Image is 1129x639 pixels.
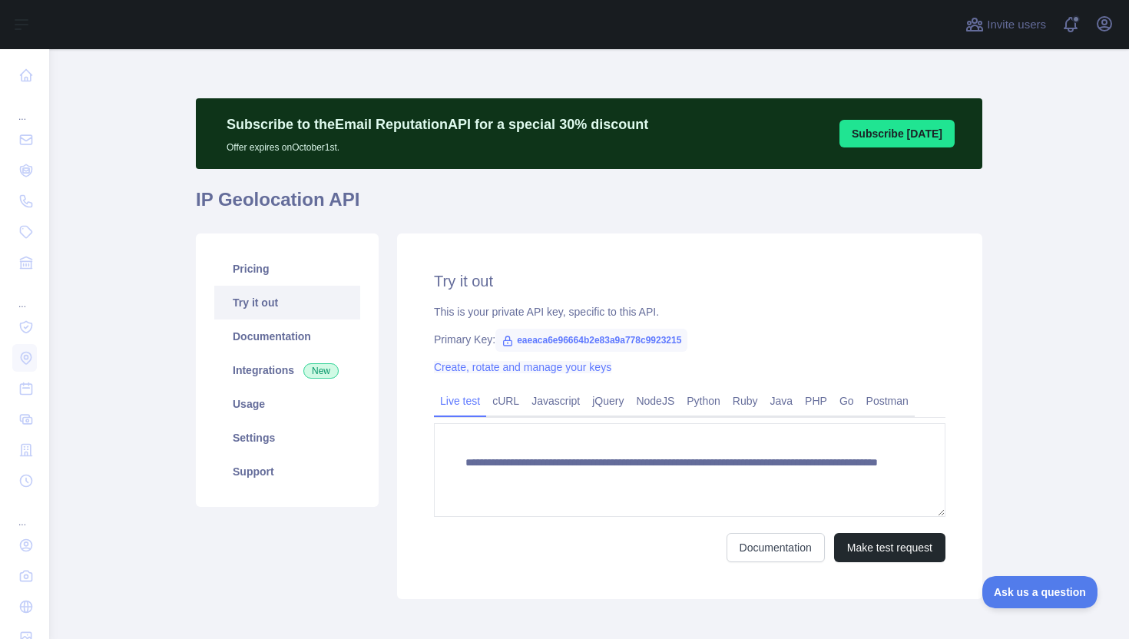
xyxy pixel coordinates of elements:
a: Create, rotate and manage your keys [434,361,611,373]
a: Python [680,389,727,413]
a: cURL [486,389,525,413]
div: This is your private API key, specific to this API. [434,304,945,319]
iframe: Toggle Customer Support [982,576,1098,608]
a: PHP [799,389,833,413]
span: eaeaca6e96664b2e83a9a778c9923215 [495,329,687,352]
a: Settings [214,421,360,455]
a: Integrations New [214,353,360,387]
a: NodeJS [630,389,680,413]
button: Make test request [834,533,945,562]
a: Usage [214,387,360,421]
div: ... [12,280,37,310]
a: Javascript [525,389,586,413]
a: Java [764,389,800,413]
a: Documentation [727,533,825,562]
div: ... [12,92,37,123]
a: Try it out [214,286,360,319]
span: Invite users [987,16,1046,34]
a: Support [214,455,360,488]
h1: IP Geolocation API [196,187,982,224]
div: Primary Key: [434,332,945,347]
a: jQuery [586,389,630,413]
a: Ruby [727,389,764,413]
button: Subscribe [DATE] [839,120,955,147]
p: Subscribe to the Email Reputation API for a special 30 % discount [227,114,648,135]
h2: Try it out [434,270,945,292]
a: Pricing [214,252,360,286]
a: Live test [434,389,486,413]
a: Go [833,389,860,413]
a: Postman [860,389,915,413]
a: Documentation [214,319,360,353]
p: Offer expires on October 1st. [227,135,648,154]
div: ... [12,498,37,528]
span: New [303,363,339,379]
button: Invite users [962,12,1049,37]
